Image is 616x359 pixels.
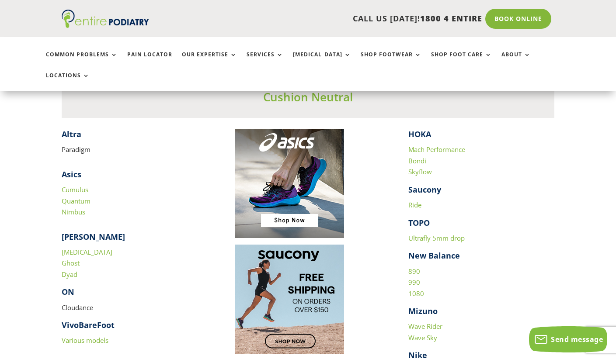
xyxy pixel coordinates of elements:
a: Various models [62,336,108,345]
strong: Saucony [408,184,441,195]
p: Paradigm [62,144,208,155]
span: 1800 4 ENTIRE [420,13,482,24]
h3: Cushion Neutral [62,89,554,109]
strong: Mizuno [408,306,438,316]
strong: HOKA [408,129,431,139]
a: Nimbus [62,207,85,216]
a: Our Expertise [182,52,237,70]
strong: ON [62,287,74,297]
a: Bondi [408,156,426,165]
p: CALL US [DATE]! [174,13,482,24]
img: logo (1) [62,10,149,28]
a: Skyflow [408,167,432,176]
a: About [501,52,531,70]
a: Quantum [62,197,90,205]
p: Cloudance [62,302,208,320]
a: Shop Foot Care [431,52,492,70]
span: Send message [551,335,603,344]
button: Send message [529,326,607,352]
a: Services [247,52,283,70]
strong: [PERSON_NAME] [62,231,125,242]
a: Ghost [62,259,80,267]
a: Ride [408,200,421,209]
strong: Altra [62,129,81,139]
a: Pain Locator [127,52,172,70]
a: [MEDICAL_DATA] [62,248,112,256]
img: Image to click to buy ASIC shoes online [235,129,344,238]
a: Wave Rider [408,322,442,331]
strong: TOPO [408,217,430,228]
a: Cumulus [62,185,88,194]
a: 990 [408,278,420,287]
a: Shop Footwear [361,52,421,70]
a: Ultrafly 5mm drop [408,234,465,242]
a: Entire Podiatry [62,21,149,30]
a: Book Online [485,9,551,29]
a: 890 [408,267,420,276]
a: Mach Performance [408,145,465,154]
a: Dyad [62,270,77,279]
strong: VivoBareFoot [62,320,115,330]
strong: New Balance [408,250,460,261]
h4: ​ [62,129,208,144]
strong: Asics [62,169,81,179]
a: 1080 [408,289,424,298]
a: Wave Sky [408,333,437,342]
a: Locations [46,72,90,91]
a: Common Problems [46,52,118,70]
a: [MEDICAL_DATA] [293,52,351,70]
